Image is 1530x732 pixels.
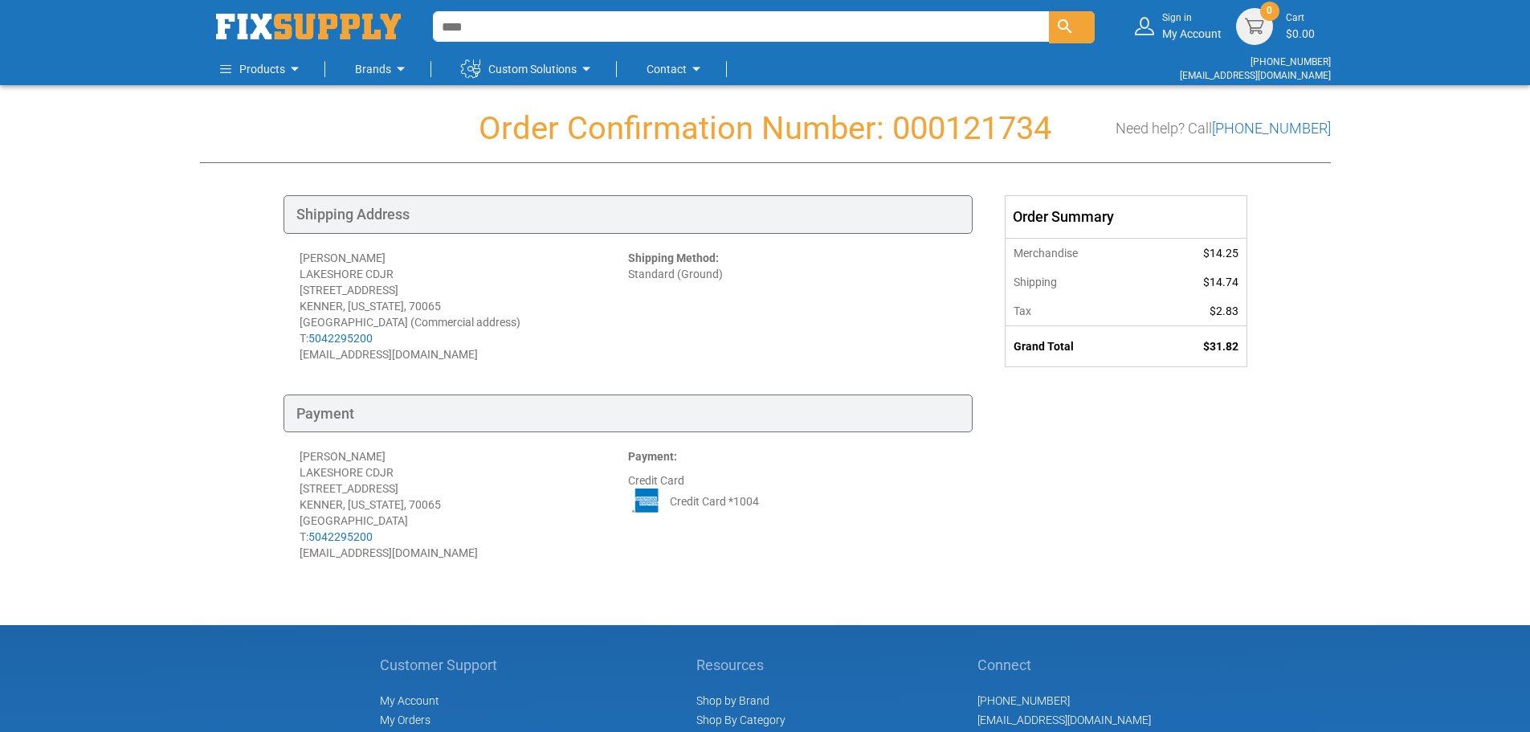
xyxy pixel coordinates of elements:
a: [EMAIL_ADDRESS][DOMAIN_NAME] [1180,70,1331,81]
img: AE [628,489,665,513]
span: $14.25 [1203,247,1238,260]
span: $14.74 [1203,276,1238,288]
span: $0.00 [1286,27,1315,40]
th: Merchandise [1006,238,1153,268]
a: store logo [216,14,401,39]
span: My Account [380,694,439,707]
small: Cart [1286,11,1315,25]
h5: Connect [977,657,1151,673]
a: Brands [355,53,410,85]
a: [EMAIL_ADDRESS][DOMAIN_NAME] [977,714,1151,726]
div: Shipping Address [284,195,973,234]
div: [PERSON_NAME] LAKESHORE CDJR [STREET_ADDRESS] KENNER, [US_STATE], 70065 [GEOGRAPHIC_DATA] (Commer... [300,250,628,362]
h1: Order Confirmation Number: 000121734 [200,111,1331,146]
strong: Shipping Method: [628,251,719,264]
th: Shipping [1006,268,1153,296]
a: Shop By Category [696,714,785,726]
span: $31.82 [1203,340,1238,353]
div: Credit Card [628,448,957,561]
a: [PHONE_NUMBER] [1212,120,1331,137]
div: Standard (Ground) [628,250,957,362]
img: Fix Industrial Supply [216,14,401,39]
h3: Need help? Call [1116,121,1331,137]
div: Order Summary [1006,196,1246,238]
h5: Resources [696,657,787,673]
a: Products [220,53,304,85]
h5: Customer Support [380,657,506,673]
strong: Payment: [628,450,677,463]
a: Contact [647,53,706,85]
small: Sign in [1162,11,1222,25]
span: My Orders [380,714,430,726]
div: Payment [284,395,973,433]
a: Shop by Brand [696,694,769,707]
a: [PHONE_NUMBER] [1251,56,1331,67]
span: Credit Card *1004 [670,493,759,509]
div: My Account [1162,11,1222,41]
span: $2.83 [1210,305,1238,317]
th: Tax [1006,296,1153,326]
div: [PERSON_NAME] LAKESHORE CDJR [STREET_ADDRESS] KENNER, [US_STATE], 70065 [GEOGRAPHIC_DATA] T: [EMA... [300,448,628,561]
a: 5042295200 [308,530,373,543]
span: 0 [1267,4,1272,18]
a: Custom Solutions [461,53,596,85]
strong: Grand Total [1014,340,1074,353]
a: [PHONE_NUMBER] [977,694,1070,707]
a: 5042295200 [308,332,373,345]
